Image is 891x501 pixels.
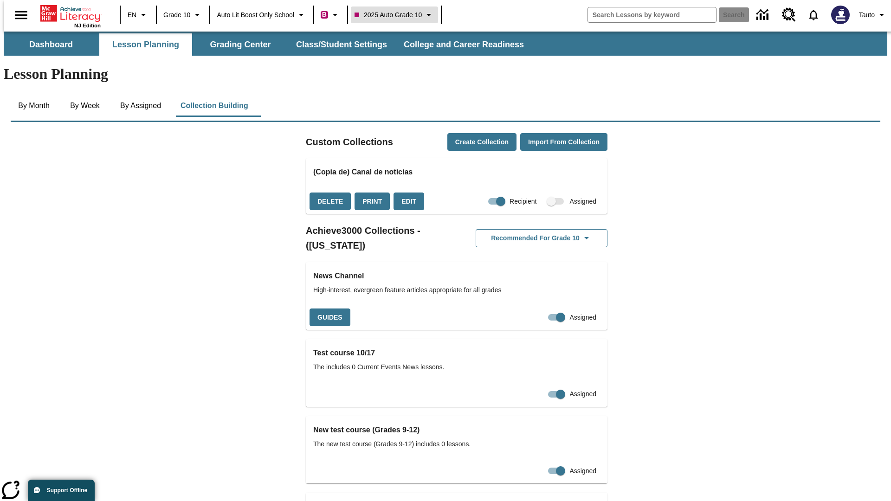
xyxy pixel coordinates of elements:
[510,197,536,206] span: Recipient
[40,4,101,23] a: Home
[826,3,855,27] button: Select a new avatar
[62,95,108,117] button: By Week
[569,466,596,476] span: Assigned
[310,193,351,211] button: Delete
[28,480,95,501] button: Support Offline
[569,389,596,399] span: Assigned
[313,439,600,449] span: The new test course (Grades 9-12) includes 0 lessons.
[128,10,136,20] span: EN
[394,193,424,211] button: Edit
[113,95,168,117] button: By Assigned
[351,6,438,23] button: Class: 2025 Auto Grade 10, Select your class
[163,10,190,20] span: Grade 10
[313,270,600,283] h3: News Channel
[569,197,596,206] span: Assigned
[4,65,887,83] h1: Lesson Planning
[476,229,607,247] button: Recommended for Grade 10
[306,223,457,253] h2: Achieve3000 Collections - ([US_STATE])
[306,135,393,149] h2: Custom Collections
[74,23,101,28] span: NJ Edition
[173,95,256,117] button: Collection Building
[801,3,826,27] a: Notifications
[313,347,600,360] h3: Test course 10/17
[355,10,422,20] span: 2025 Auto Grade 10
[310,308,350,327] button: Guides
[355,193,390,211] button: Print, will open in a new window
[776,2,801,27] a: Resource Center, Will open in new tab
[588,7,716,22] input: search field
[569,313,596,322] span: Assigned
[213,6,310,23] button: School: Auto Lit Boost only School, Select your school
[123,6,153,23] button: Language: EN, Select a language
[322,9,327,20] span: B
[4,32,887,56] div: SubNavbar
[751,2,776,28] a: Data Center
[396,33,531,56] button: College and Career Readiness
[4,33,532,56] div: SubNavbar
[313,285,600,295] span: High-interest, evergreen feature articles appropriate for all grades
[520,133,607,151] button: Import from Collection
[317,6,344,23] button: Boost Class color is violet red. Change class color
[447,133,517,151] button: Create Collection
[5,33,97,56] button: Dashboard
[313,166,600,179] h3: (Copia de) Canal de noticias
[313,362,600,372] span: The includes 0 Current Events News lessons.
[859,10,875,20] span: Tauto
[47,487,87,494] span: Support Offline
[313,424,600,437] h3: New test course (Grades 9-12)
[40,3,101,28] div: Home
[11,95,57,117] button: By Month
[831,6,850,24] img: Avatar
[99,33,192,56] button: Lesson Planning
[194,33,287,56] button: Grading Center
[289,33,394,56] button: Class/Student Settings
[7,1,35,29] button: Open side menu
[217,10,294,20] span: Auto Lit Boost only School
[160,6,207,23] button: Grade: Grade 10, Select a grade
[855,6,891,23] button: Profile/Settings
